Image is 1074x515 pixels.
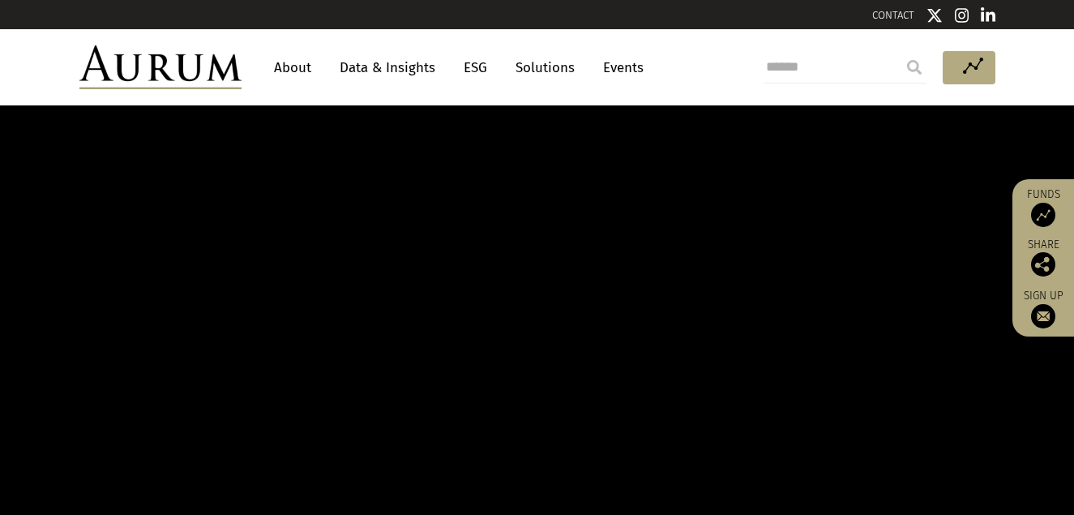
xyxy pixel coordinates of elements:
[898,51,931,84] input: Submit
[79,45,242,89] img: Aurum
[1021,187,1066,227] a: Funds
[981,7,995,24] img: Linkedin icon
[456,53,495,83] a: ESG
[1021,289,1066,328] a: Sign up
[926,7,943,24] img: Twitter icon
[1031,252,1055,277] img: Share this post
[1031,203,1055,227] img: Access Funds
[595,53,644,83] a: Events
[1021,239,1066,277] div: Share
[955,7,969,24] img: Instagram icon
[1031,304,1055,328] img: Sign up to our newsletter
[266,53,319,83] a: About
[332,53,443,83] a: Data & Insights
[872,9,914,21] a: CONTACT
[507,53,583,83] a: Solutions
